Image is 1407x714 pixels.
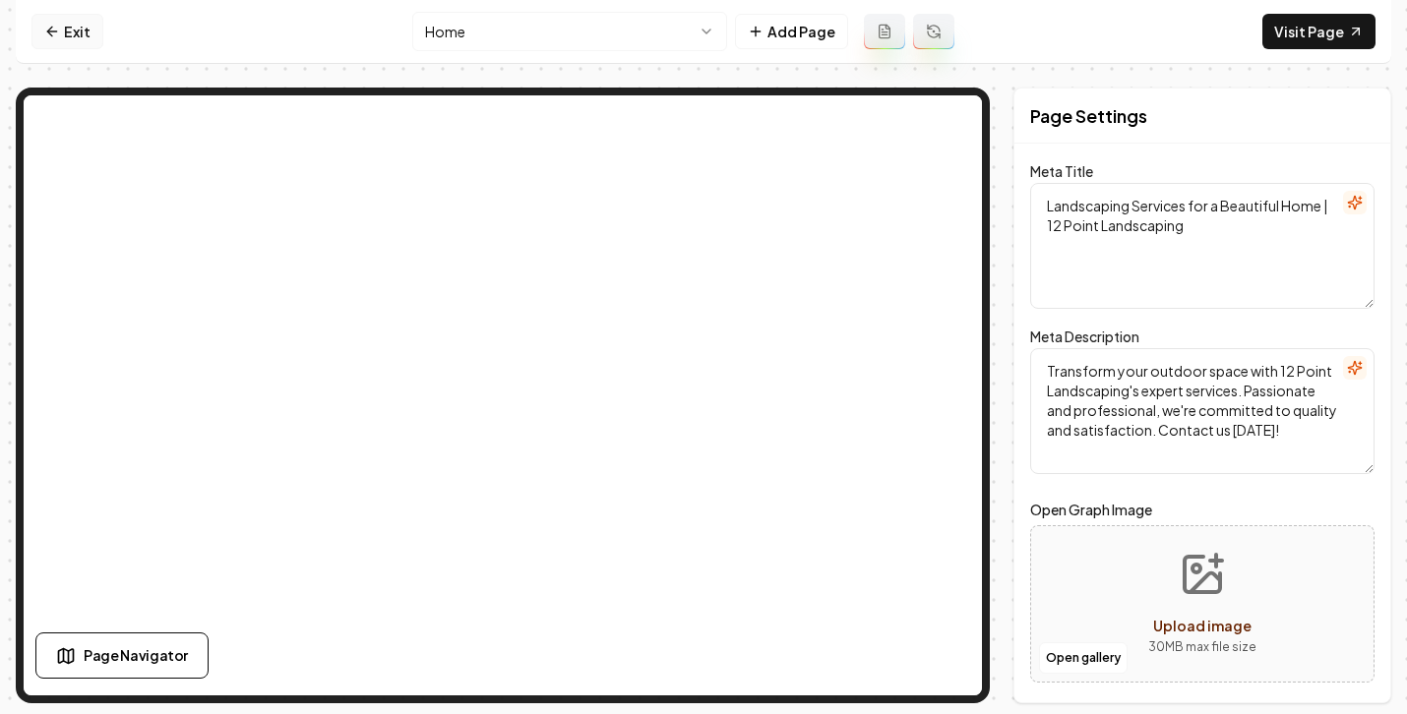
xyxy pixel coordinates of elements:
[31,14,103,49] a: Exit
[1148,637,1256,657] p: 30 MB max file size
[1153,617,1252,634] span: Upload image
[1262,14,1376,49] a: Visit Page
[1132,535,1272,673] button: Upload image
[1030,102,1147,130] h2: Page Settings
[84,645,188,666] span: Page Navigator
[1030,162,1093,180] label: Meta Title
[35,632,209,679] button: Page Navigator
[735,14,848,49] button: Add Page
[864,14,905,49] button: Add admin page prompt
[1030,327,1139,345] label: Meta Description
[913,14,954,49] button: Regenerate page
[1030,498,1375,521] label: Open Graph Image
[1039,642,1128,674] button: Open gallery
